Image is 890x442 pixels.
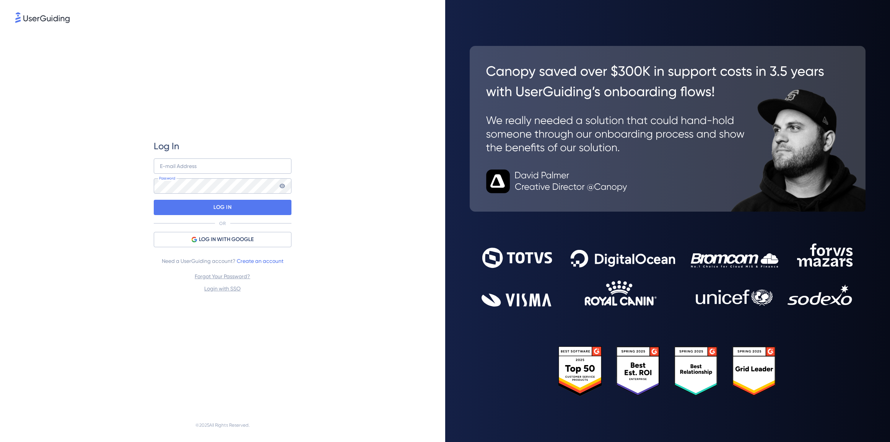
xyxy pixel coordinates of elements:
p: LOG IN [213,201,231,214]
span: LOG IN WITH GOOGLE [199,235,254,244]
a: Create an account [237,258,283,264]
span: Need a UserGuiding account? [162,256,283,266]
input: example@company.com [154,158,291,174]
img: 8faab4ba6bc7696a72372aa768b0286c.svg [15,12,70,23]
span: © 2025 All Rights Reserved. [195,421,250,430]
img: 26c0aa7c25a843aed4baddd2b5e0fa68.svg [470,46,866,212]
p: OR [219,220,226,227]
img: 25303e33045975176eb484905ab012ff.svg [558,346,776,396]
a: Login with SSO [204,285,241,292]
a: Forgot Your Password? [195,273,250,279]
span: Log In [154,140,179,152]
img: 9302ce2ac39453076f5bc0f2f2ca889b.svg [482,243,854,307]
